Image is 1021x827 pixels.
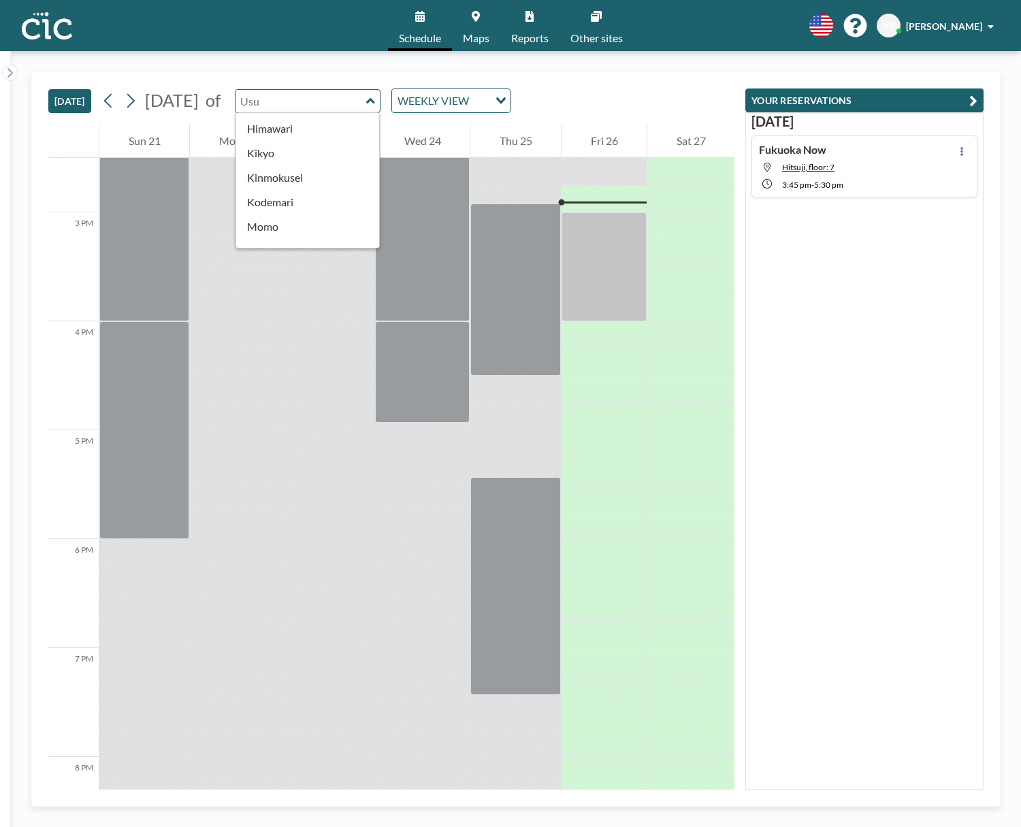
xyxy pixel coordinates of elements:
[236,190,380,214] div: Kodemari
[392,89,510,112] div: Search for option
[236,90,366,112] input: Usu
[236,239,380,263] div: Nanohana
[470,124,561,158] div: Thu 25
[236,165,380,190] div: Kinmokusei
[48,430,99,539] div: 5 PM
[906,20,982,32] span: [PERSON_NAME]
[395,92,472,110] span: WEEKLY VIEW
[236,141,380,165] div: Kikyo
[782,180,811,190] span: 3:45 PM
[782,162,834,172] span: Hitsuji, floor: 7
[99,124,189,158] div: Sun 21
[511,33,549,44] span: Reports
[236,116,380,141] div: Himawari
[751,113,977,130] h3: [DATE]
[562,124,647,158] div: Fri 26
[745,88,984,112] button: YOUR RESERVATIONS
[882,20,895,32] span: NS
[48,321,99,430] div: 4 PM
[759,143,826,157] h4: Fukuoka Now
[48,539,99,648] div: 6 PM
[48,103,99,212] div: 2 PM
[570,33,623,44] span: Other sites
[375,124,470,158] div: Wed 24
[145,90,199,110] span: [DATE]
[647,124,734,158] div: Sat 27
[236,214,380,239] div: Momo
[473,92,487,110] input: Search for option
[206,90,221,111] span: of
[811,180,814,190] span: -
[190,124,285,158] div: Mon 22
[22,12,72,39] img: organization-logo
[463,33,489,44] span: Maps
[399,33,441,44] span: Schedule
[814,180,843,190] span: 5:30 PM
[48,212,99,321] div: 3 PM
[48,89,91,113] button: [DATE]
[48,648,99,757] div: 7 PM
